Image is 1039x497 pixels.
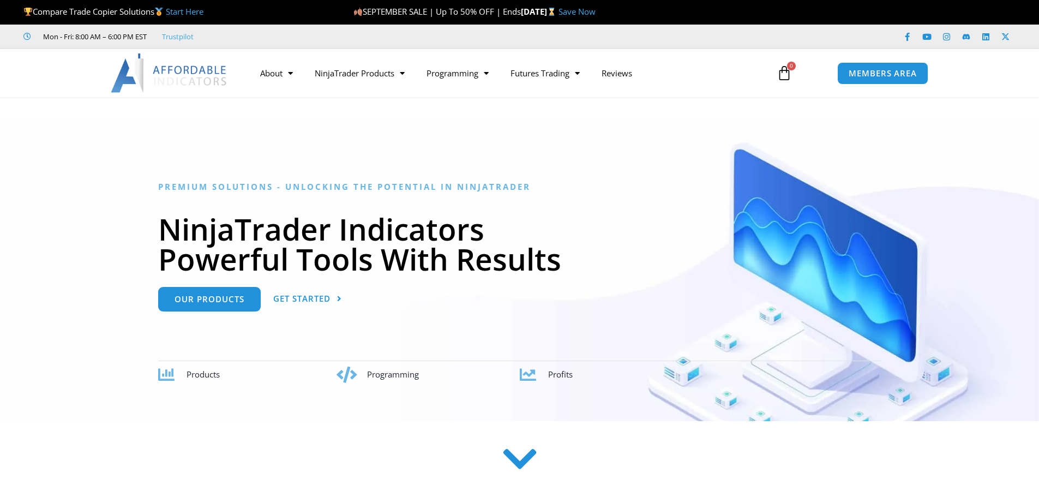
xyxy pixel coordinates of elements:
[158,214,881,274] h1: NinjaTrader Indicators Powerful Tools With Results
[166,6,203,17] a: Start Here
[760,57,808,89] a: 0
[521,6,558,17] strong: [DATE]
[591,61,643,86] a: Reviews
[304,61,416,86] a: NinjaTrader Products
[23,6,203,17] span: Compare Trade Copier Solutions
[367,369,419,380] span: Programming
[162,30,194,43] a: Trustpilot
[500,61,591,86] a: Futures Trading
[158,287,261,312] a: Our Products
[548,8,556,16] img: ⌛
[558,6,596,17] a: Save Now
[111,53,228,93] img: LogoAI | Affordable Indicators – NinjaTrader
[416,61,500,86] a: Programming
[273,295,331,303] span: Get Started
[158,182,881,192] h6: Premium Solutions - Unlocking the Potential in NinjaTrader
[849,69,917,77] span: MEMBERS AREA
[249,61,764,86] nav: Menu
[787,62,796,70] span: 0
[155,8,163,16] img: 🥇
[249,61,304,86] a: About
[175,295,244,303] span: Our Products
[353,6,521,17] span: SEPTEMBER SALE | Up To 50% OFF | Ends
[548,369,573,380] span: Profits
[837,62,928,85] a: MEMBERS AREA
[354,8,362,16] img: 🍂
[40,30,147,43] span: Mon - Fri: 8:00 AM – 6:00 PM EST
[273,287,342,312] a: Get Started
[24,8,32,16] img: 🏆
[187,369,220,380] span: Products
